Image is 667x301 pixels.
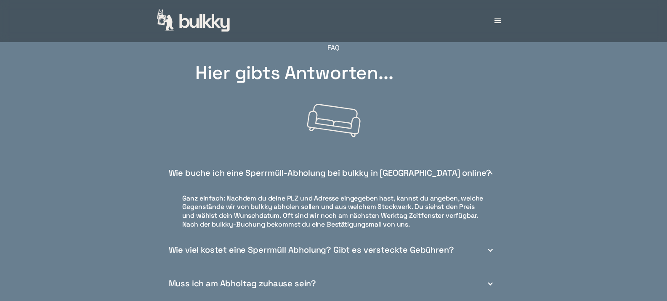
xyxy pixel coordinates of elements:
[165,190,502,233] nav: Wie buche ich eine Sperrmüll-Abholung bei bulkky in [GEOGRAPHIC_DATA] online?
[174,190,494,233] a: Ganz einfach: Nachdem du deine PLZ und Adresse eingegeben hast, kannst du angeben, welche Gegenst...
[195,63,393,103] h2: Hier gibts Antworten...
[157,9,231,33] a: home
[165,233,502,267] div: Wie viel kostet eine Sperrmüll Abholung? Gibt es versteckte Gebühren?
[169,169,492,177] div: Wie buche ich eine Sperrmüll-Abholung bei bulkky in [GEOGRAPHIC_DATA] online?
[169,246,454,254] div: Wie viel kostet eine Sperrmüll Abholung? Gibt es versteckte Gebühren?
[165,267,502,301] div: Muss ich am Abholtag zuhause sein?
[327,44,340,53] div: FAQ
[165,156,502,190] div: Wie buche ich eine Sperrmüll-Abholung bei bulkky in [GEOGRAPHIC_DATA] online?
[485,8,510,34] div: menu
[169,279,316,288] div: Muss ich am Abholtag zuhause sein?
